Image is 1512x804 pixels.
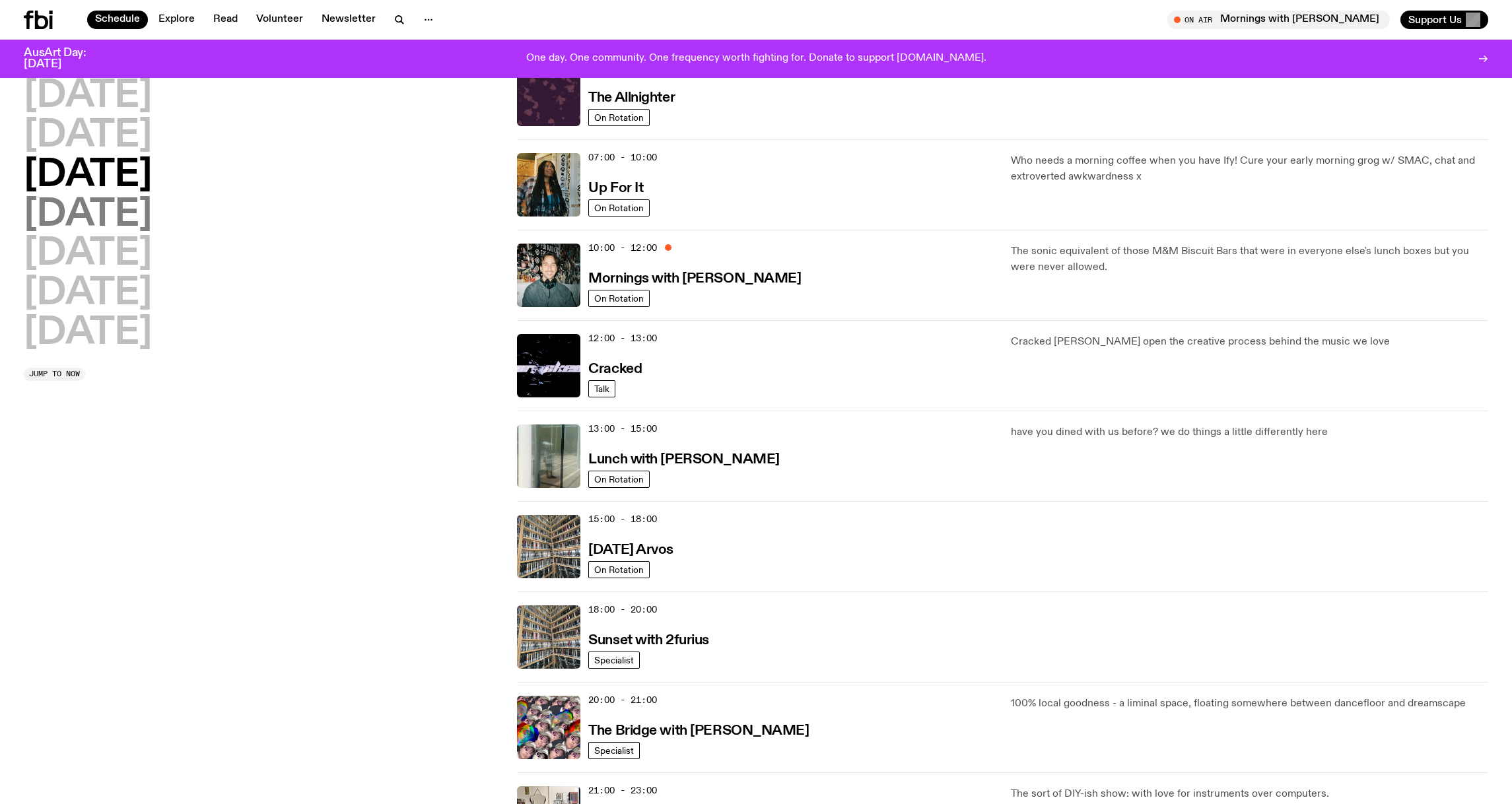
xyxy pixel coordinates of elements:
a: [DATE] Arvos [588,541,673,557]
a: Schedule [87,11,148,29]
a: On Rotation [588,471,650,488]
a: Cracked [588,360,642,376]
img: A corner shot of the fbi music library [517,605,580,669]
span: 18:00 - 20:00 [588,603,657,616]
h3: AusArt Day: [DATE] [24,48,108,70]
h3: The Bridge with [PERSON_NAME] [588,724,809,738]
span: 15:00 - 18:00 [588,513,657,525]
p: The sort of DIY-ish show: with love for instruments over computers. [1011,786,1488,802]
span: 20:00 - 21:00 [588,694,657,706]
span: Support Us [1408,14,1462,26]
span: On Rotation [594,293,644,303]
a: Up For It [588,179,643,195]
span: On Rotation [594,112,644,122]
button: [DATE] [24,197,152,234]
span: Jump to now [29,370,80,378]
a: The Allnighter [588,88,675,105]
a: Specialist [588,742,640,759]
span: 07:00 - 10:00 [588,151,657,164]
span: On Rotation [594,474,644,484]
button: [DATE] [24,78,152,115]
button: [DATE] [24,117,152,154]
a: On Rotation [588,109,650,126]
span: 21:00 - 23:00 [588,784,657,797]
p: Who needs a morning coffee when you have Ify! Cure your early morning grog w/ SMAC, chat and extr... [1011,153,1488,185]
a: The Bridge with [PERSON_NAME] [588,721,809,738]
span: Talk [594,384,609,393]
img: Logo for Podcast Cracked. Black background, with white writing, with glass smashing graphics [517,334,580,397]
p: Cracked [PERSON_NAME] open the creative process behind the music we love [1011,334,1488,350]
h3: The Allnighter [588,91,675,105]
button: [DATE] [24,236,152,273]
span: 10:00 - 12:00 [588,242,657,254]
button: Support Us [1400,11,1488,29]
a: On Rotation [588,290,650,307]
h3: Up For It [588,182,643,195]
a: Explore [151,11,203,29]
h3: Mornings with [PERSON_NAME] [588,272,801,286]
span: On Rotation [594,203,644,213]
a: Mornings with [PERSON_NAME] [588,269,801,286]
a: On Rotation [588,561,650,578]
a: Specialist [588,652,640,669]
span: On Rotation [594,564,644,574]
p: 100% local goodness - a liminal space, floating somewhere between dancefloor and dreamscape [1011,696,1488,712]
a: On Rotation [588,199,650,217]
span: Specialist [594,745,634,755]
a: Read [205,11,246,29]
p: have you dined with us before? we do things a little differently here [1011,424,1488,440]
a: Newsletter [314,11,384,29]
h3: [DATE] Arvos [588,543,673,557]
span: Specialist [594,655,634,665]
p: One day. One community. One frequency worth fighting for. Donate to support [DOMAIN_NAME]. [526,53,986,65]
h3: Cracked [588,362,642,376]
a: Sunset with 2furius [588,631,709,648]
img: Ify - a Brown Skin girl with black braided twists, looking up to the side with her tongue stickin... [517,153,580,217]
a: Lunch with [PERSON_NAME] [588,450,779,467]
button: [DATE] [24,315,152,352]
img: Radio presenter Ben Hansen sits in front of a wall of photos and an fbi radio sign. Film photo. B... [517,244,580,307]
h3: Sunset with 2furius [588,634,709,648]
button: [DATE] [24,157,152,194]
h3: Lunch with [PERSON_NAME] [588,453,779,467]
button: Jump to now [24,368,85,381]
span: 12:00 - 13:00 [588,332,657,345]
p: The sonic equivalent of those M&M Biscuit Bars that were in everyone else's lunch boxes but you w... [1011,244,1488,275]
a: Volunteer [248,11,311,29]
span: 13:00 - 15:00 [588,422,657,435]
button: On AirMornings with [PERSON_NAME] [1167,11,1390,29]
img: A corner shot of the fbi music library [517,515,580,578]
button: [DATE] [24,275,152,312]
a: Talk [588,380,615,397]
